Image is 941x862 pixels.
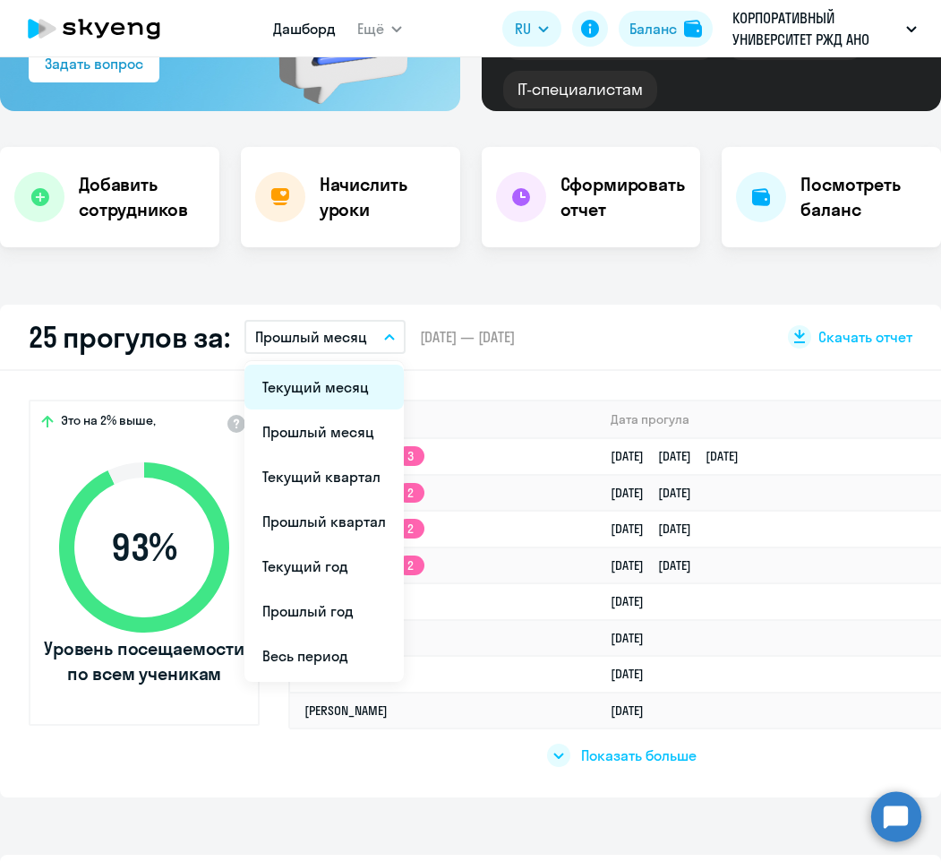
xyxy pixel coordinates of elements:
h4: Начислить уроки [320,172,446,222]
h4: Сформировать отчет [560,172,687,222]
span: [DATE] — [DATE] [420,327,515,347]
p: Прошлый месяц [255,326,367,348]
div: Баланс [629,18,677,39]
button: КОРПОРАТИВНЫЙ УНИВЕРСИТЕТ РЖД АНО ДПО, RZD (РЖД)/ Российские железные дороги ООО_ KAM [723,7,926,50]
span: Уровень посещаемости по всем ученикам [41,636,247,686]
span: 93 % [41,526,247,569]
a: Дашборд [273,20,336,38]
button: RU [502,11,561,47]
h4: Посмотреть баланс [800,172,927,222]
img: balance [684,20,702,38]
button: Балансbalance [619,11,713,47]
button: Ещё [357,11,402,47]
app-skyeng-badge: 2 [397,519,424,539]
span: Скачать отчет [818,327,912,347]
a: [DATE] [611,593,658,609]
span: Показать больше [581,746,697,765]
th: Имя ученика [290,401,596,438]
a: [DATE][DATE] [611,485,706,501]
a: [DATE][DATE] [611,521,706,537]
a: [DATE][DATE] [611,557,706,573]
a: [DATE] [611,630,658,646]
app-skyeng-badge: 2 [397,483,424,503]
button: Прошлый месяц [244,320,406,354]
a: [DATE][DATE][DATE] [611,448,753,464]
span: Это на 2% выше, [61,412,156,434]
button: Задать вопрос [29,47,159,82]
a: [PERSON_NAME] [304,703,388,719]
a: [DATE] [611,703,658,719]
p: КОРПОРАТИВНЫЙ УНИВЕРСИТЕТ РЖД АНО ДПО, RZD (РЖД)/ Российские железные дороги ООО_ KAM [732,7,899,50]
h2: 25 прогулов за: [29,319,230,355]
span: Ещё [357,18,384,39]
app-skyeng-badge: 3 [397,446,424,466]
ul: Ещё [244,361,404,682]
h4: Добавить сотрудников [79,172,205,222]
app-skyeng-badge: 2 [397,556,424,575]
div: IT-специалистам [503,71,657,108]
span: RU [515,18,531,39]
a: [DATE] [611,666,658,682]
div: Задать вопрос [45,53,143,74]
